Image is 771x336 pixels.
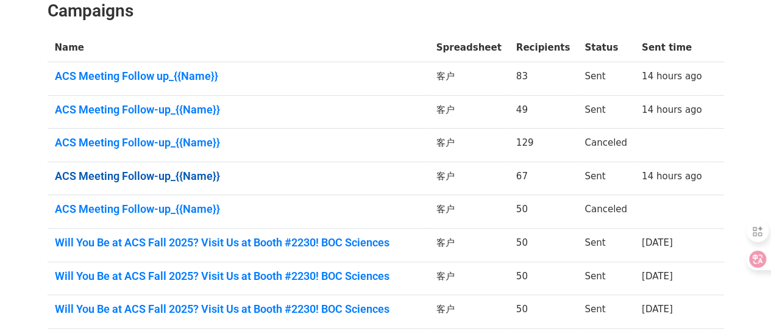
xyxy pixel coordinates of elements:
[642,171,702,182] a: 14 hours ago
[429,34,509,62] th: Spreadsheet
[509,162,578,195] td: 67
[55,70,422,83] a: ACS Meeting Follow up_{{Name}}
[429,229,509,262] td: 客户
[634,34,709,62] th: Sent time
[642,71,702,82] a: 14 hours ago
[509,129,578,162] td: 129
[429,162,509,195] td: 客户
[642,237,673,248] a: [DATE]
[710,277,771,336] iframe: Chat Widget
[509,95,578,129] td: 49
[48,34,429,62] th: Name
[642,104,702,115] a: 14 hours ago
[429,62,509,96] td: 客户
[509,229,578,262] td: 50
[429,262,509,295] td: 客户
[642,304,673,315] a: [DATE]
[55,103,422,116] a: ACS Meeting Follow-up_{{Name}}
[429,95,509,129] td: 客户
[577,162,634,195] td: Sent
[577,262,634,295] td: Sent
[577,95,634,129] td: Sent
[577,295,634,329] td: Sent
[55,136,422,149] a: ACS Meeting Follow-up_{{Name}}
[509,295,578,329] td: 50
[55,236,422,249] a: Will You Be at ACS Fall 2025? Visit Us at Booth #2230! BOC Sciences
[577,62,634,96] td: Sent
[577,229,634,262] td: Sent
[55,202,422,216] a: ACS Meeting Follow-up_{{Name}}
[577,34,634,62] th: Status
[55,302,422,316] a: Will You Be at ACS Fall 2025? Visit Us at Booth #2230! BOC Sciences
[710,277,771,336] div: 聊天小组件
[429,295,509,329] td: 客户
[509,195,578,229] td: 50
[55,270,422,283] a: Will You Be at ACS Fall 2025? Visit Us at Booth #2230! BOC Sciences
[509,62,578,96] td: 83
[577,129,634,162] td: Canceled
[509,262,578,295] td: 50
[48,1,724,21] h2: Campaigns
[429,195,509,229] td: 客户
[642,271,673,282] a: [DATE]
[509,34,578,62] th: Recipients
[55,170,422,183] a: ACS Meeting Follow-up_{{Name}}
[577,195,634,229] td: Canceled
[429,129,509,162] td: 客户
